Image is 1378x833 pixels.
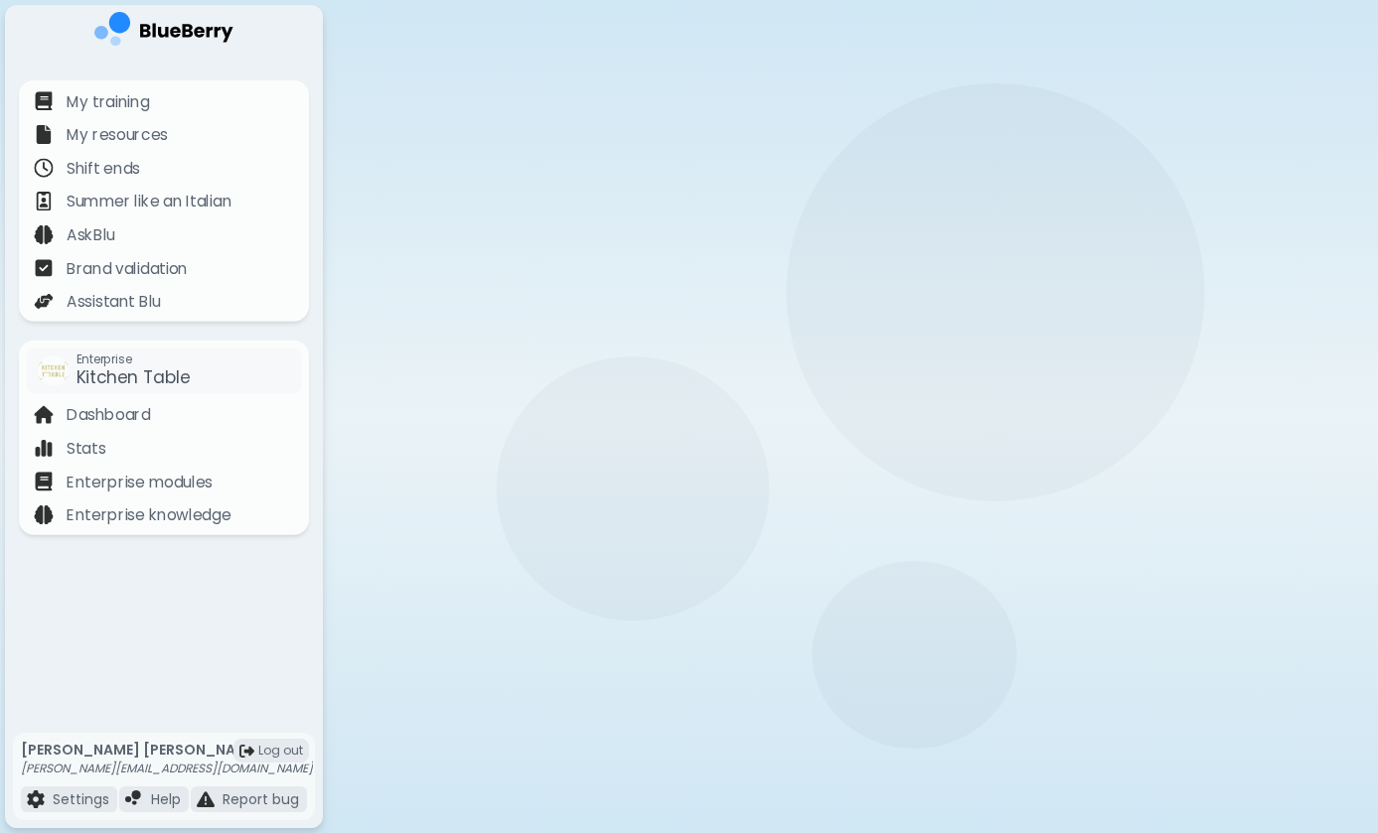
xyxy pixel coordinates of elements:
p: Dashboard [67,404,151,427]
p: Stats [67,438,105,461]
p: My training [67,90,150,113]
p: Brand validation [67,257,188,280]
img: file icon [34,124,53,143]
span: Kitchen Table [77,365,191,389]
p: Assistant Blu [67,291,161,314]
p: Report bug [223,790,299,808]
p: [PERSON_NAME][EMAIL_ADDRESS][DOMAIN_NAME] [21,761,313,776]
img: file icon [34,405,53,424]
p: Help [151,790,181,808]
img: file icon [34,291,53,310]
img: file icon [34,258,53,277]
p: Summer like an Italian [67,191,231,213]
img: logout [239,744,254,759]
img: file icon [34,224,53,243]
img: file icon [125,790,143,808]
p: Enterprise knowledge [67,504,230,527]
span: Log out [258,743,303,759]
img: file icon [34,91,53,110]
p: AskBlu [67,224,115,247]
img: file icon [197,790,215,808]
p: [PERSON_NAME] [PERSON_NAME] [21,741,313,759]
img: file icon [34,438,53,457]
img: file icon [34,192,53,210]
img: file icon [34,472,53,490]
img: company thumbnail [38,355,69,386]
img: file icon [34,504,53,523]
img: company logo [94,12,233,53]
span: Enterprise [77,351,191,366]
p: Settings [53,790,109,808]
img: file icon [27,790,45,808]
p: My resources [67,124,168,147]
p: Shift ends [67,158,140,181]
img: file icon [34,158,53,177]
p: Enterprise modules [67,471,213,493]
